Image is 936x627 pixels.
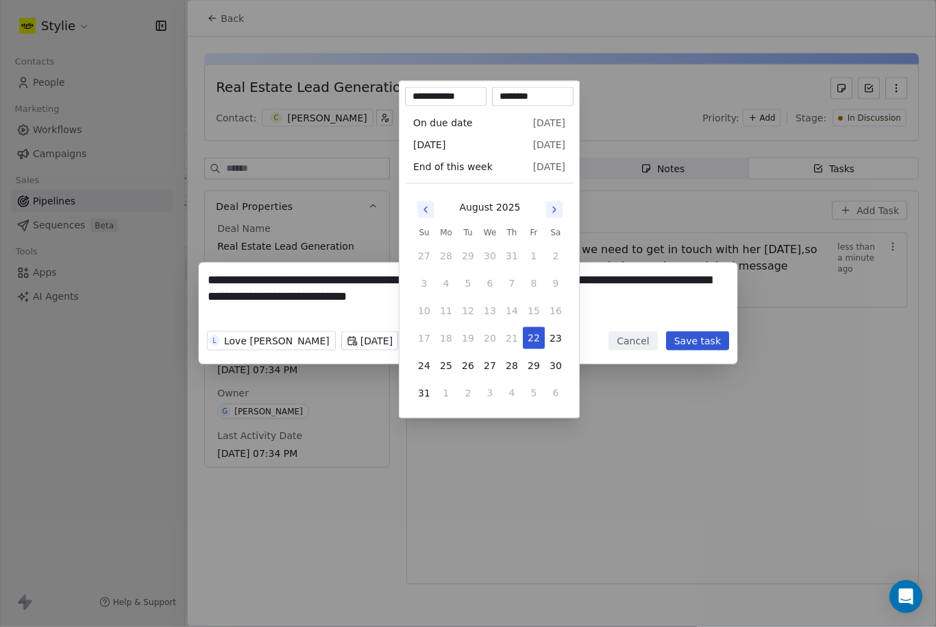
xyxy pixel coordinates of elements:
[413,116,473,130] span: On due date
[459,200,520,215] div: August 2025
[533,138,565,152] span: [DATE]
[435,245,457,267] button: 28
[523,226,545,239] th: Friday
[501,382,523,404] button: 4
[435,355,457,377] button: 25
[457,272,479,294] button: 5
[413,382,435,404] button: 31
[413,355,435,377] button: 24
[457,300,479,322] button: 12
[435,300,457,322] button: 11
[533,116,565,130] span: [DATE]
[479,355,501,377] button: 27
[545,245,567,267] button: 2
[457,382,479,404] button: 2
[545,300,567,322] button: 16
[479,245,501,267] button: 30
[501,245,523,267] button: 31
[545,226,567,239] th: Saturday
[545,327,567,349] button: 23
[479,327,501,349] button: 20
[413,138,445,152] span: [DATE]
[457,355,479,377] button: 26
[523,355,545,377] button: 29
[435,226,457,239] th: Monday
[479,382,501,404] button: 3
[457,245,479,267] button: 29
[533,160,565,174] span: [DATE]
[413,160,493,174] span: End of this week
[413,300,435,322] button: 10
[479,300,501,322] button: 13
[545,272,567,294] button: 9
[501,226,523,239] th: Thursday
[413,226,435,239] th: Sunday
[523,272,545,294] button: 8
[416,200,435,220] button: Go to previous month
[523,300,545,322] button: 15
[501,327,523,349] button: 21
[501,300,523,322] button: 14
[457,327,479,349] button: 19
[435,327,457,349] button: 18
[413,245,435,267] button: 27
[545,382,567,404] button: 6
[479,272,501,294] button: 6
[545,355,567,377] button: 30
[501,355,523,377] button: 28
[523,245,545,267] button: 1
[435,272,457,294] button: 4
[479,226,501,239] th: Wednesday
[523,327,545,349] button: 22
[457,226,479,239] th: Tuesday
[413,272,435,294] button: 3
[501,272,523,294] button: 7
[523,382,545,404] button: 5
[545,200,564,220] button: Go to next month
[413,327,435,349] button: 17
[435,382,457,404] button: 1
